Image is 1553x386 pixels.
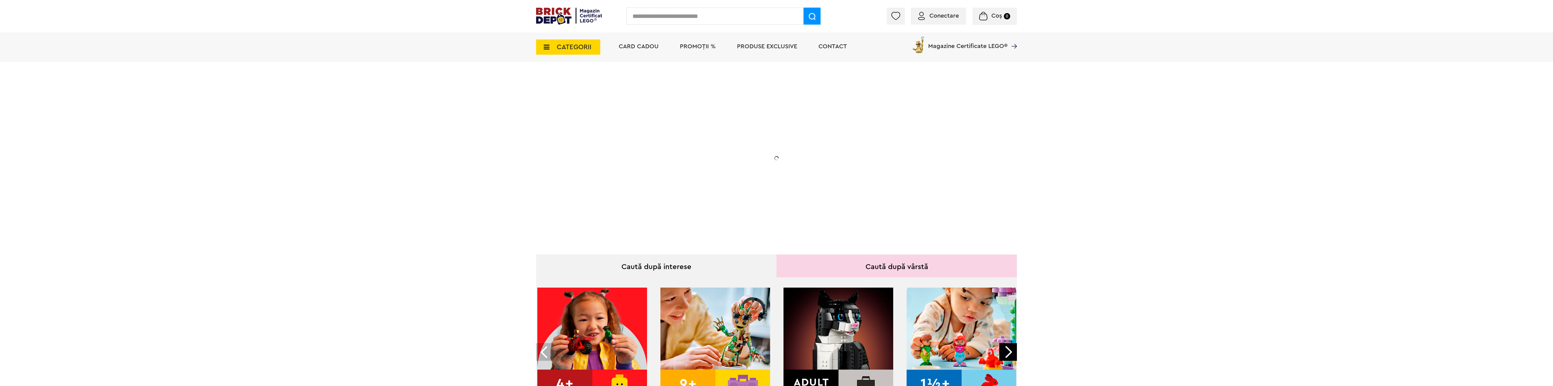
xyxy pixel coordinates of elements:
a: PROMOȚII % [680,43,716,50]
span: Magazine Certificate LEGO® [928,35,1007,49]
span: CATEGORII [557,44,591,50]
h1: 20% Reducere! [579,122,701,144]
div: Caută după interese [536,254,776,277]
a: Contact [818,43,847,50]
a: Magazine Certificate LEGO® [1007,35,1017,41]
div: Explorează [579,190,701,197]
h2: La două seturi LEGO de adulți achiziționate din selecție! În perioada 12 - [DATE]! [579,150,701,176]
span: Coș [991,13,1002,19]
span: Conectare [929,13,959,19]
a: Produse exclusive [737,43,797,50]
a: Conectare [918,13,959,19]
div: Caută după vârstă [776,254,1017,277]
a: Card Cadou [619,43,659,50]
small: 0 [1004,13,1010,19]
